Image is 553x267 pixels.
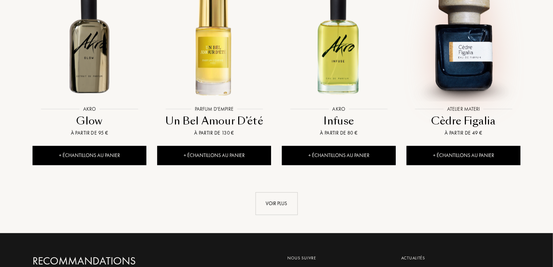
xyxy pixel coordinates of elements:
[157,146,271,165] div: + Échantillons au panier
[407,146,520,165] div: + Échantillons au panier
[401,255,515,261] div: Actualités
[282,146,396,165] div: + Échantillons au panier
[285,129,393,137] div: À partir de 80 €
[160,129,268,137] div: À partir de 130 €
[410,129,518,137] div: À partir de 49 €
[287,255,390,261] div: Nous suivre
[33,146,146,165] div: + Échantillons au panier
[256,192,298,215] div: Voir plus
[35,129,143,137] div: À partir de 95 €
